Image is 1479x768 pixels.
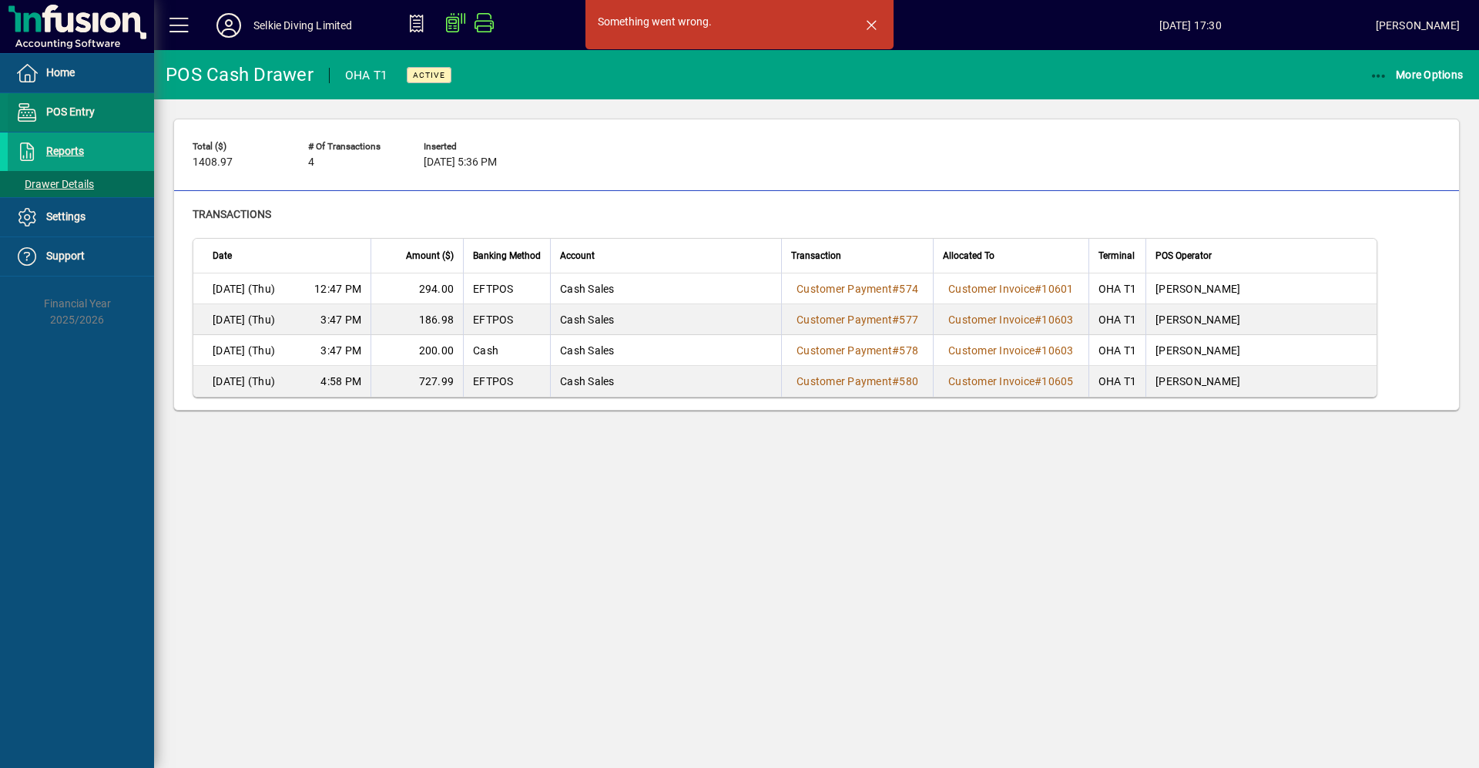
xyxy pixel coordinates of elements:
[1088,304,1146,335] td: OHA T1
[791,373,924,390] a: Customer Payment#580
[406,247,454,264] span: Amount ($)
[943,280,1079,297] a: Customer Invoice#10601
[1145,304,1377,335] td: [PERSON_NAME]
[899,344,918,357] span: 578
[46,145,84,157] span: Reports
[948,375,1035,387] span: Customer Invoice
[1035,344,1041,357] span: #
[314,281,361,297] span: 12:47 PM
[899,283,918,295] span: 574
[1098,247,1135,264] span: Terminal
[8,171,154,197] a: Drawer Details
[193,142,285,152] span: Total ($)
[550,335,781,366] td: Cash Sales
[1145,366,1377,397] td: [PERSON_NAME]
[899,314,918,326] span: 577
[8,198,154,236] a: Settings
[791,342,924,359] a: Customer Payment#578
[371,273,463,304] td: 294.00
[413,70,445,80] span: Active
[797,375,892,387] span: Customer Payment
[1041,314,1073,326] span: 10603
[213,343,275,358] span: [DATE] (Thu)
[550,273,781,304] td: Cash Sales
[345,63,388,88] div: OHA T1
[791,280,924,297] a: Customer Payment#574
[213,247,232,264] span: Date
[166,62,314,87] div: POS Cash Drawer
[560,247,595,264] span: Account
[943,373,1079,390] a: Customer Invoice#10605
[1366,61,1467,89] button: More Options
[550,366,781,397] td: Cash Sales
[308,156,314,169] span: 4
[213,281,275,297] span: [DATE] (Thu)
[948,314,1035,326] span: Customer Invoice
[371,366,463,397] td: 727.99
[943,247,994,264] span: Allocated To
[308,142,401,152] span: # of Transactions
[1376,13,1460,38] div: [PERSON_NAME]
[948,344,1035,357] span: Customer Invoice
[320,312,361,327] span: 3:47 PM
[193,208,271,220] span: Transactions
[1035,283,1041,295] span: #
[550,304,781,335] td: Cash Sales
[193,156,233,169] span: 1408.97
[213,312,275,327] span: [DATE] (Thu)
[791,247,841,264] span: Transaction
[371,304,463,335] td: 186.98
[1145,335,1377,366] td: [PERSON_NAME]
[1035,375,1041,387] span: #
[424,142,516,152] span: Inserted
[463,366,550,397] td: EFTPOS
[46,210,86,223] span: Settings
[8,237,154,276] a: Support
[8,54,154,92] a: Home
[1088,273,1146,304] td: OHA T1
[204,12,253,39] button: Profile
[948,283,1035,295] span: Customer Invoice
[1155,247,1212,264] span: POS Operator
[473,247,541,264] span: Banking Method
[1145,273,1377,304] td: [PERSON_NAME]
[1035,314,1041,326] span: #
[1041,283,1073,295] span: 10601
[892,375,899,387] span: #
[463,273,550,304] td: EFTPOS
[46,66,75,79] span: Home
[1088,366,1146,397] td: OHA T1
[15,178,94,190] span: Drawer Details
[46,250,85,262] span: Support
[253,13,353,38] div: Selkie Diving Limited
[1041,344,1073,357] span: 10603
[943,342,1079,359] a: Customer Invoice#10603
[797,283,892,295] span: Customer Payment
[1088,335,1146,366] td: OHA T1
[320,343,361,358] span: 3:47 PM
[463,304,550,335] td: EFTPOS
[463,335,550,366] td: Cash
[424,156,497,169] span: [DATE] 5:36 PM
[1370,69,1464,81] span: More Options
[892,314,899,326] span: #
[1005,13,1376,38] span: [DATE] 17:30
[213,374,275,389] span: [DATE] (Thu)
[791,311,924,328] a: Customer Payment#577
[320,374,361,389] span: 4:58 PM
[8,93,154,132] a: POS Entry
[797,314,892,326] span: Customer Payment
[1041,375,1073,387] span: 10605
[797,344,892,357] span: Customer Payment
[892,344,899,357] span: #
[892,283,899,295] span: #
[46,106,95,118] span: POS Entry
[371,335,463,366] td: 200.00
[943,311,1079,328] a: Customer Invoice#10603
[899,375,918,387] span: 580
